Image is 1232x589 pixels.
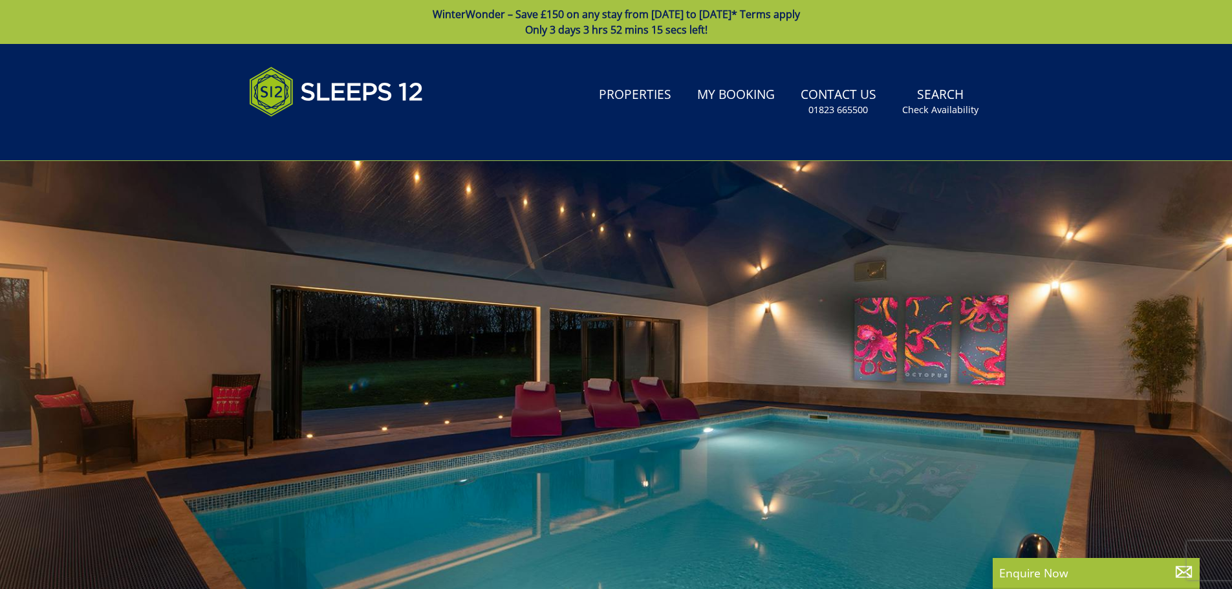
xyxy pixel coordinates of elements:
[249,59,424,124] img: Sleeps 12
[795,81,881,123] a: Contact Us01823 665500
[902,103,978,116] small: Check Availability
[243,132,378,143] iframe: Customer reviews powered by Trustpilot
[525,23,708,37] span: Only 3 days 3 hrs 52 mins 15 secs left!
[808,103,868,116] small: 01823 665500
[692,81,780,110] a: My Booking
[594,81,676,110] a: Properties
[999,564,1193,581] p: Enquire Now
[897,81,984,123] a: SearchCheck Availability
